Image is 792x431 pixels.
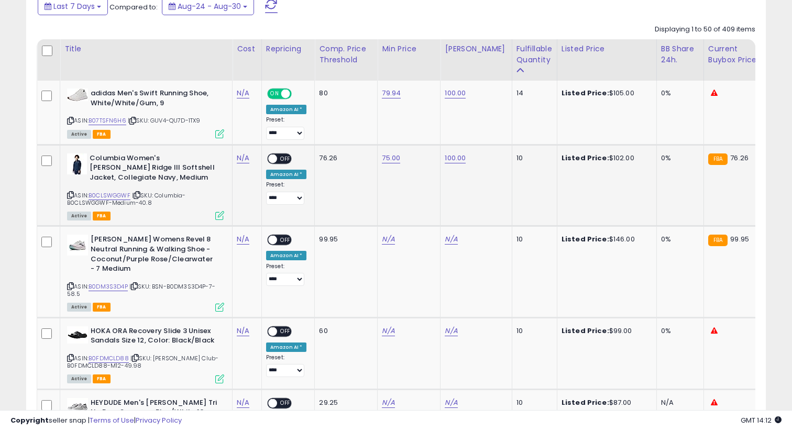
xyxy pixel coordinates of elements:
[89,191,130,200] a: B0CLSWGGWF
[562,43,652,54] div: Listed Price
[89,282,128,291] a: B0DM3S3D4P
[730,234,749,244] span: 99.95
[89,116,126,125] a: B07TSFN6H6
[10,416,182,426] div: seller snap | |
[516,326,549,336] div: 10
[67,89,224,137] div: ASIN:
[562,88,609,98] b: Listed Price:
[445,326,457,336] a: N/A
[319,153,369,163] div: 76.26
[266,251,307,260] div: Amazon AI *
[516,153,549,163] div: 10
[445,397,457,408] a: N/A
[90,415,134,425] a: Terms of Use
[67,212,91,220] span: All listings currently available for purchase on Amazon
[661,326,696,336] div: 0%
[516,398,549,407] div: 10
[562,326,609,336] b: Listed Price:
[562,397,609,407] b: Listed Price:
[445,234,457,245] a: N/A
[91,326,218,348] b: HOKA ORA Recovery Slide 3 Unisex Sandals Size 12, Color: Black/Black
[266,263,307,286] div: Preset:
[708,153,728,165] small: FBA
[266,116,307,140] div: Preset:
[319,398,369,407] div: 29.25
[708,43,762,65] div: Current Buybox Price
[562,235,648,244] div: $146.00
[277,154,294,163] span: OFF
[319,326,369,336] div: 60
[67,153,87,174] img: 31mORAsfi0L._SL40_.jpg
[382,88,401,98] a: 79.94
[109,2,158,12] span: Compared to:
[268,90,281,98] span: ON
[89,354,129,363] a: B0FDMCLD88
[661,153,696,163] div: 0%
[319,43,373,65] div: Comp. Price Threshold
[661,89,696,98] div: 0%
[67,303,91,312] span: All listings currently available for purchase on Amazon
[266,342,307,352] div: Amazon AI *
[237,43,257,54] div: Cost
[516,89,549,98] div: 14
[290,90,307,98] span: OFF
[237,397,249,408] a: N/A
[93,130,111,139] span: FBA
[67,374,91,383] span: All listings currently available for purchase on Amazon
[266,43,311,54] div: Repricing
[277,399,294,407] span: OFF
[266,105,307,114] div: Amazon AI *
[67,326,88,344] img: 31FV7LMiP5L._SL40_.jpg
[562,398,648,407] div: $87.00
[319,235,369,244] div: 99.95
[655,25,755,35] div: Displaying 1 to 50 of 409 items
[93,212,111,220] span: FBA
[91,89,218,110] b: adidas Men's Swift Running Shoe, White/White/Gum, 9
[661,398,696,407] div: N/A
[730,153,749,163] span: 76.26
[382,397,394,408] a: N/A
[382,43,436,54] div: Min Price
[136,415,182,425] a: Privacy Policy
[661,43,699,65] div: BB Share 24h.
[67,354,218,370] span: | SKU: [PERSON_NAME] Club-B0FDMCLD88-M12-49.98
[277,236,294,245] span: OFF
[562,89,648,98] div: $105.00
[266,181,307,205] div: Preset:
[562,153,609,163] b: Listed Price:
[277,327,294,336] span: OFF
[562,234,609,244] b: Listed Price:
[445,153,466,163] a: 100.00
[266,354,307,378] div: Preset:
[67,398,88,414] img: 410i6NLZNIL._SL40_.jpg
[562,326,648,336] div: $99.00
[319,89,369,98] div: 80
[67,282,215,298] span: | SKU: BSN-B0DM3S3D4P-7-58.5
[67,130,91,139] span: All listings currently available for purchase on Amazon
[67,235,224,310] div: ASIN:
[741,415,782,425] span: 2025-09-7 14:12 GMT
[10,415,49,425] strong: Copyright
[516,43,553,65] div: Fulfillable Quantity
[93,303,111,312] span: FBA
[382,326,394,336] a: N/A
[237,326,249,336] a: N/A
[90,153,217,185] b: Columbia Women's [PERSON_NAME] Ridge III Softshell Jacket, Collegiate Navy, Medium
[53,1,95,12] span: Last 7 Days
[382,153,400,163] a: 75.00
[237,234,249,245] a: N/A
[708,235,728,246] small: FBA
[661,235,696,244] div: 0%
[67,89,88,101] img: 31T75zHJu9L._SL40_.jpg
[178,1,241,12] span: Aug-24 - Aug-30
[445,43,507,54] div: [PERSON_NAME]
[128,116,201,125] span: | SKU: GUV4-QU7D-1TX9
[445,88,466,98] a: 100.00
[562,153,648,163] div: $102.00
[91,235,218,276] b: [PERSON_NAME] Womens Revel 8 Neutral Running & Walking Shoe - Coconut/Purple Rose/Clearwater - 7 ...
[93,374,111,383] span: FBA
[91,398,218,430] b: HEYDUDE Men's [PERSON_NAME] Tri Nu Prep Sargasso Blue/White 13 Medium
[67,235,88,256] img: 31g2yafu3rL._SL40_.jpg
[67,153,224,219] div: ASIN:
[382,234,394,245] a: N/A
